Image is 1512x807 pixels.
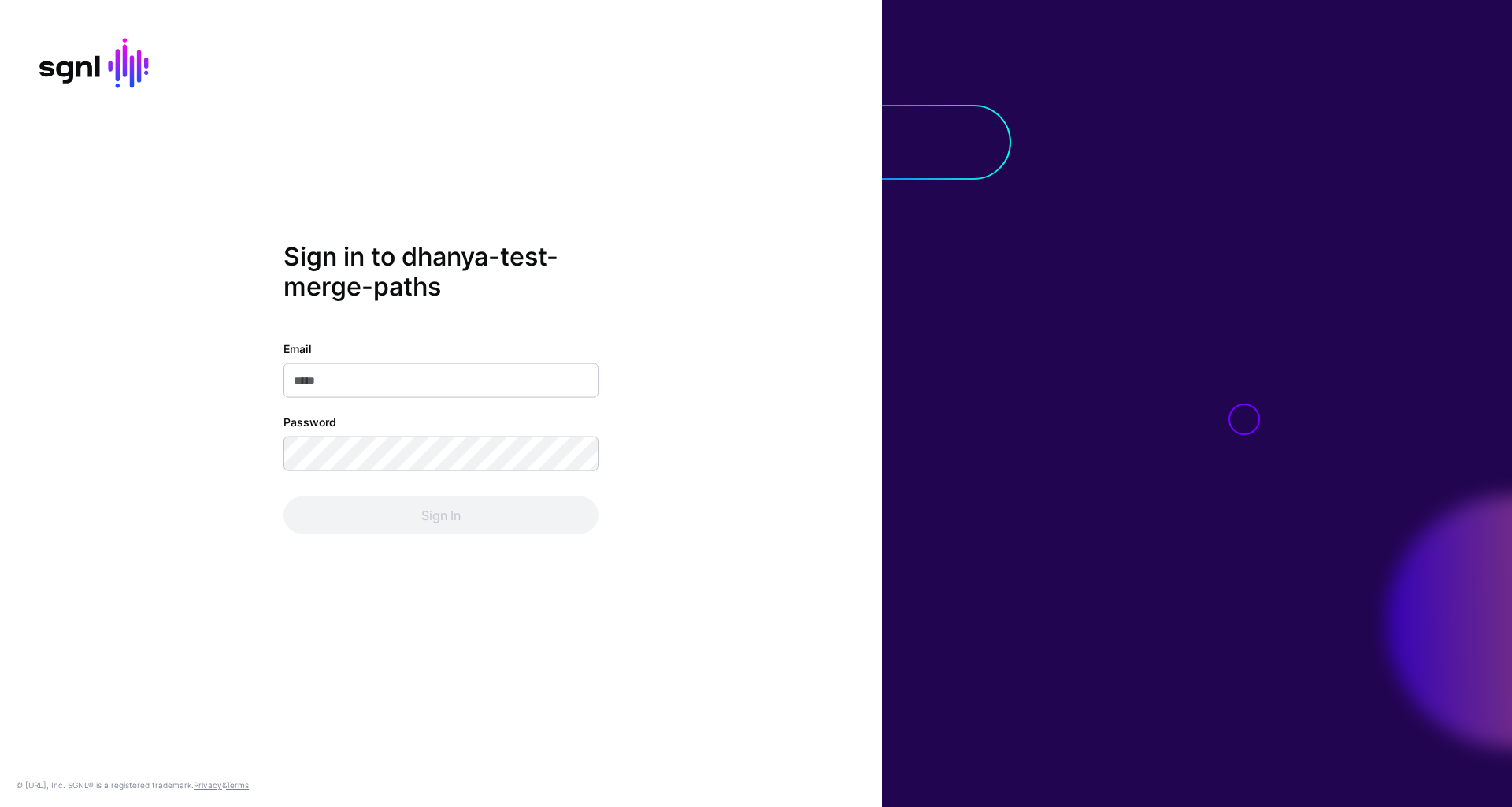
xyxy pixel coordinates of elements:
[16,779,249,791] div: © [URL], Inc. SGNL® is a registered trademark. &
[194,780,222,790] a: Privacy
[283,413,336,430] label: Password
[283,242,598,303] h2: Sign in to dhanya-test-merge-paths
[226,780,249,790] a: Terms
[283,340,312,356] label: Email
